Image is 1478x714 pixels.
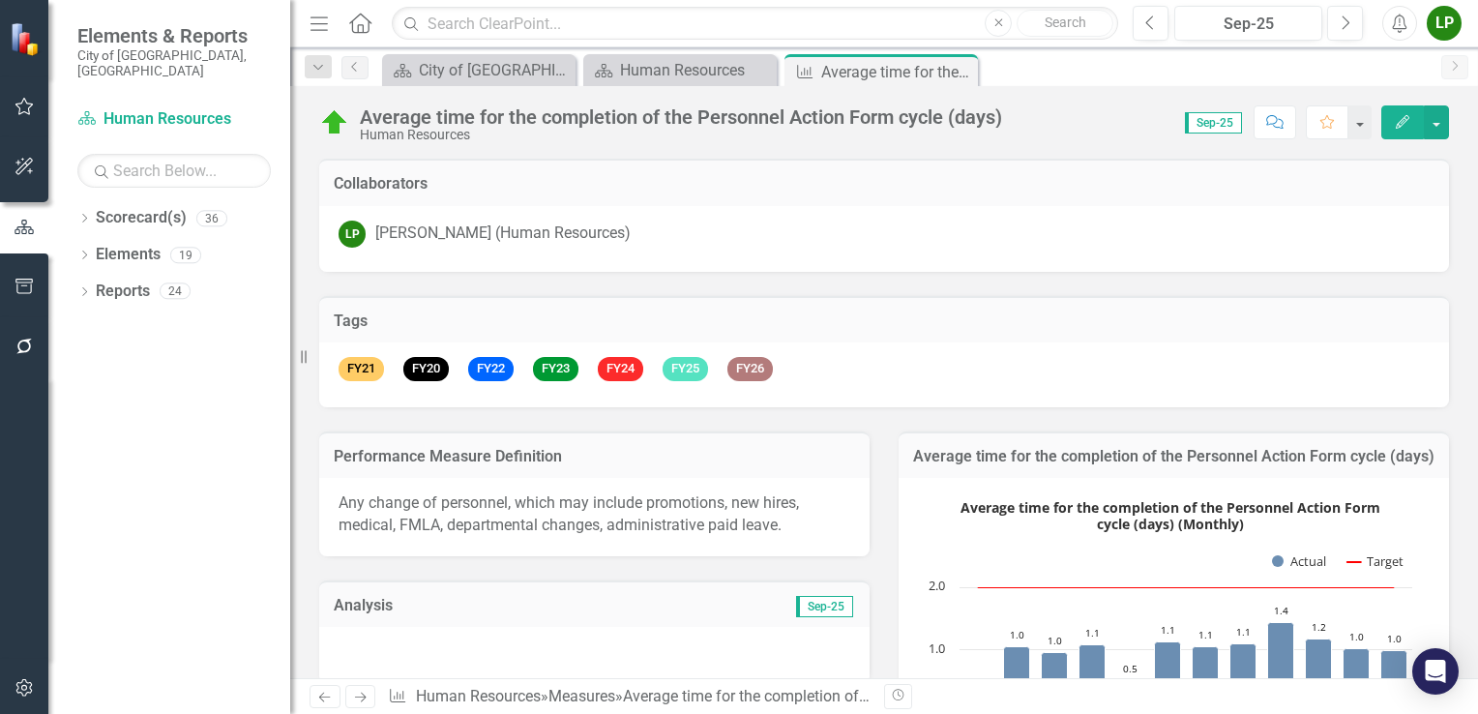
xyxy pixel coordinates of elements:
text: 1.1 [1161,623,1175,637]
div: Average time for the completion of the Personnel Action Form cycle (days) [360,106,1002,128]
button: Search [1017,10,1113,37]
button: Show Target [1347,552,1404,570]
p: Any change of personnel, which may include promotions, new hires, medical, FMLA, departmental cha... [339,492,850,537]
small: City of [GEOGRAPHIC_DATA], [GEOGRAPHIC_DATA] [77,47,271,79]
path: Jul-25, 1.17. Actual. [1306,640,1332,713]
text: Average time for the completion of the Personnel Action Form cycle (days) (Monthly) [961,498,1380,533]
span: FY21 [339,357,384,381]
text: 1.4 [1274,604,1288,617]
span: Search [1045,15,1086,30]
span: Sep-25 [1185,112,1242,134]
a: Scorecard(s) [96,207,187,229]
path: Mar-25, 1.13. Actual. [1155,642,1181,713]
div: Human Resources [620,58,772,82]
button: Show Actual [1272,552,1326,570]
button: Sep-25 [1174,6,1322,41]
div: [PERSON_NAME] (Human Resources) [375,223,631,245]
a: Elements [96,244,161,266]
text: 1.0 [1349,630,1364,643]
text: 0.5 [1123,662,1138,675]
div: Sep-25 [1181,13,1315,36]
text: 2.0 [929,577,945,594]
span: FY23 [533,357,578,381]
div: 36 [196,210,227,226]
a: Human Resources [588,58,772,82]
div: Average time for the completion of the Personnel Action Form cycle (days) [821,60,973,84]
path: Apr-25, 1.05. Actual. [1193,647,1219,713]
text: 1.2 [1312,620,1326,634]
div: Average time for the completion of the Personnel Action Form cycle (days) [623,687,1129,705]
div: » » [388,686,870,708]
span: FY24 [598,357,643,381]
div: 19 [170,247,201,263]
input: Search ClearPoint... [392,7,1118,41]
div: LP [339,221,366,248]
h3: Tags [334,312,1434,330]
a: Measures [548,687,615,705]
text: 1.0 [1387,632,1402,645]
g: Target, series 2 of 2. Line with 12 data points. [975,583,1398,591]
path: Jun-25, 1.44. Actual. [1268,623,1294,713]
a: Reports [96,281,150,303]
span: FY22 [468,357,514,381]
div: Open Intercom Messenger [1412,648,1459,695]
span: FY20 [403,357,449,381]
h3: Collaborators [334,175,1434,193]
a: City of [GEOGRAPHIC_DATA] [387,58,571,82]
path: Aug-25, 1.017. Actual. [1344,649,1370,713]
img: ClearPoint Strategy [10,22,44,56]
a: Human Resources [416,687,541,705]
img: On Target [319,107,350,138]
text: 1.1 [1085,626,1100,640]
path: Jan-25, 1.07. Actual. [1079,645,1106,713]
a: Human Resources [77,108,271,131]
div: 24 [160,283,191,300]
text: 1.1 [1236,625,1251,639]
text: 1.1 [1198,628,1213,641]
h3: Performance Measure Definition [334,448,855,465]
button: LP [1427,6,1462,41]
path: Nov-24, 1.049. Actual. [1004,647,1030,713]
h3: Analysis [334,597,595,614]
input: Search Below... [77,154,271,188]
text: 1.0 [1048,634,1062,647]
text: 1.0 [929,640,945,657]
path: Sep-25, 0.99. Actual. [1381,651,1407,713]
h3: Average time for the completion of the Personnel Action Form cycle (days) [913,448,1434,465]
span: FY26 [727,357,773,381]
div: Human Resources [360,128,1002,142]
path: Dec-24, 0.96. Actual. [1042,653,1068,713]
span: FY25 [663,357,708,381]
span: Sep-25 [796,596,853,617]
path: May-25, 1.098. Actual. [1230,644,1256,713]
g: Actual, series 1 of 2. Bar series with 12 bars. [966,623,1407,713]
div: City of [GEOGRAPHIC_DATA] [419,58,571,82]
span: Elements & Reports [77,24,271,47]
text: 1.0 [1010,628,1024,641]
